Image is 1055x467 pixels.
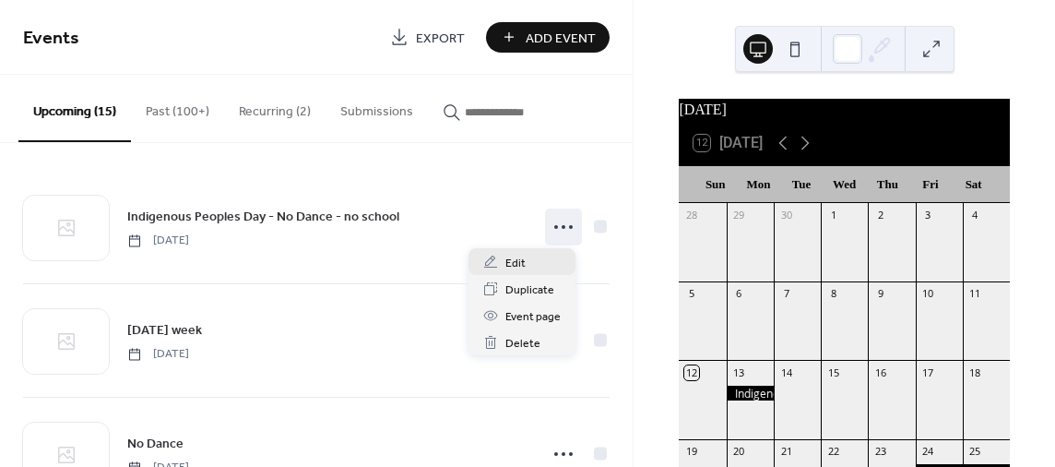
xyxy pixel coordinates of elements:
span: Event page [505,307,561,327]
div: 24 [921,445,935,459]
div: [DATE] [679,99,1010,121]
div: 30 [779,209,793,222]
div: 22 [826,445,840,459]
div: 6 [732,287,746,301]
div: 11 [968,287,982,301]
span: [DATE] [127,233,189,249]
a: No Dance [127,433,184,454]
div: 19 [684,445,698,459]
div: 13 [732,365,746,379]
span: No Dance [127,435,184,454]
div: 25 [968,445,982,459]
span: Events [23,20,79,56]
span: Edit [505,254,526,273]
button: Upcoming (15) [18,75,131,142]
div: 9 [873,287,887,301]
div: 12 [684,365,698,379]
span: Delete [505,334,540,353]
div: Sun [693,166,737,203]
div: Mon [737,166,780,203]
div: 14 [779,365,793,379]
span: Indigenous Peoples Day - No Dance - no school [127,208,399,227]
span: [DATE] week [127,321,202,341]
div: 1 [826,209,840,222]
div: 4 [968,209,982,222]
a: Export [376,22,479,53]
div: Indigenous Peoples Day - No Dance - no school [727,386,774,401]
span: Export [416,29,465,48]
button: Add Event [486,22,610,53]
div: 17 [921,365,935,379]
div: Fri [909,166,953,203]
div: Wed [823,166,866,203]
button: Recurring (2) [224,75,326,140]
span: Duplicate [505,281,554,300]
div: 7 [779,287,793,301]
div: 16 [873,365,887,379]
span: Add Event [526,29,596,48]
div: 21 [779,445,793,459]
div: 20 [732,445,746,459]
div: 5 [684,287,698,301]
div: 15 [826,365,840,379]
button: Submissions [326,75,428,140]
div: Tue [780,166,824,203]
div: 8 [826,287,840,301]
span: [DATE] [127,346,189,363]
button: Past (100+) [131,75,224,140]
a: Indigenous Peoples Day - No Dance - no school [127,206,399,227]
div: Thu [866,166,909,203]
div: 2 [873,209,887,222]
div: 18 [968,365,982,379]
div: 3 [921,209,935,222]
div: 29 [732,209,746,222]
a: [DATE] week [127,319,202,341]
div: 10 [921,287,935,301]
div: Sat [952,166,995,203]
div: 23 [873,445,887,459]
div: 28 [684,209,698,222]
